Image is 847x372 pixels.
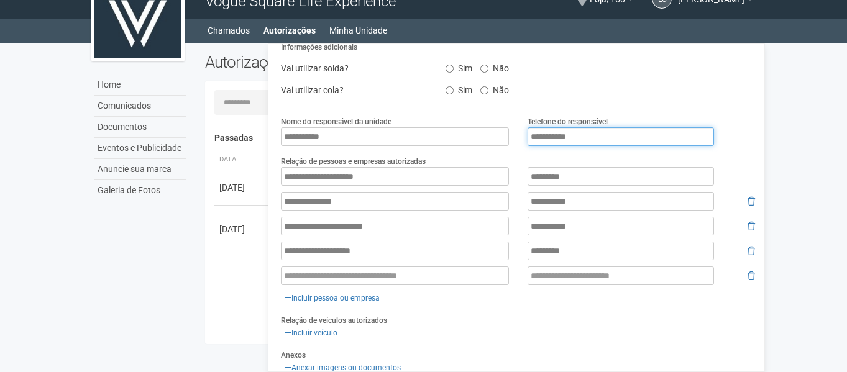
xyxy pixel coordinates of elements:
[94,159,186,180] a: Anuncie sua marca
[329,22,387,39] a: Minha Unidade
[446,59,472,74] label: Sim
[263,22,316,39] a: Autorizações
[480,81,509,96] label: Não
[281,116,391,127] label: Nome do responsável da unidade
[94,75,186,96] a: Home
[219,181,265,194] div: [DATE]
[281,315,387,326] label: Relação de veículos autorizados
[281,350,306,361] label: Anexos
[446,81,472,96] label: Sim
[748,247,755,255] i: Remover
[208,22,250,39] a: Chamados
[748,271,755,280] i: Remover
[281,156,426,167] label: Relação de pessoas e empresas autorizadas
[214,150,270,170] th: Data
[446,65,454,73] input: Sim
[272,81,436,99] div: Vai utilizar cola?
[480,86,488,94] input: Não
[205,53,471,71] h2: Autorizações
[480,65,488,73] input: Não
[281,326,341,340] a: Incluir veículo
[748,222,755,230] i: Remover
[281,42,357,53] label: Informações adicionais
[480,59,509,74] label: Não
[528,116,608,127] label: Telefone do responsável
[272,59,436,78] div: Vai utilizar solda?
[446,86,454,94] input: Sim
[281,291,383,305] a: Incluir pessoa ou empresa
[748,197,755,206] i: Remover
[94,180,186,201] a: Galeria de Fotos
[94,117,186,138] a: Documentos
[214,134,747,143] h4: Passadas
[94,138,186,159] a: Eventos e Publicidade
[219,223,265,235] div: [DATE]
[94,96,186,117] a: Comunicados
